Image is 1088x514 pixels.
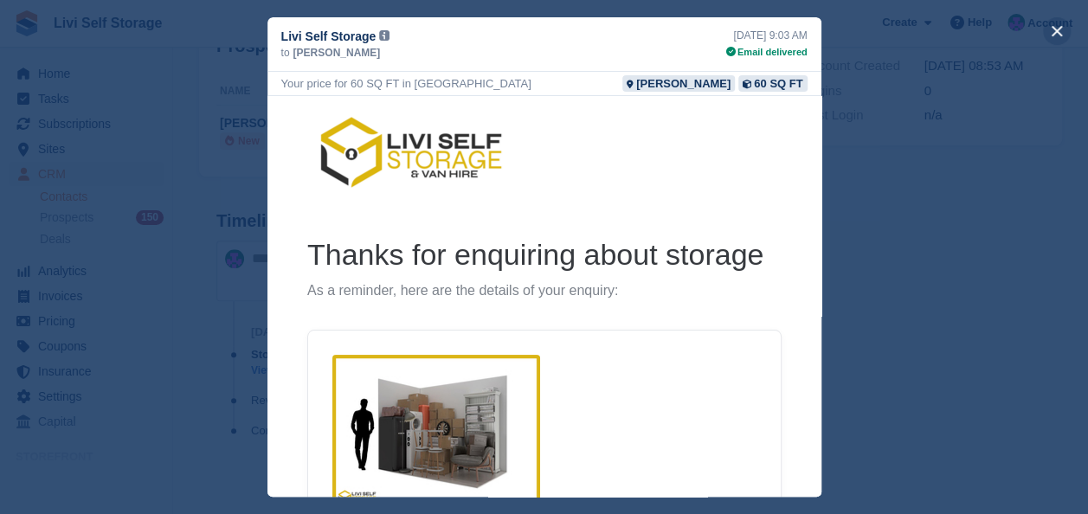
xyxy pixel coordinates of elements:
[1043,17,1071,45] button: close
[738,75,807,92] a: 60 SQ FT
[754,75,802,92] div: 60 SQ FT
[65,259,273,414] img: 60 SQ FT
[65,462,489,480] p: 60 SQ FT
[40,139,514,177] h1: Thanks for enquiring about storage
[622,75,735,92] a: [PERSON_NAME]
[65,489,248,511] span: 50% OFF THE FIRST 8 WEEKS
[293,45,381,61] span: [PERSON_NAME]
[40,186,514,204] p: As a reminder, here are the details of your enquiry:
[636,75,731,92] div: [PERSON_NAME]
[65,428,489,462] h2: 60 SQ FT
[379,30,389,41] img: icon-info-grey-7440780725fd019a000dd9b08b2336e03edf1995a4989e88bcd33f0948082b44.svg
[281,28,377,45] span: Livi Self Storage
[281,45,290,61] span: to
[726,28,808,43] div: [DATE] 9:03 AM
[40,15,248,98] img: Livi Self Storage Logo
[726,45,808,60] div: Email delivered
[281,75,531,92] div: Your price for 60 SQ FT in [GEOGRAPHIC_DATA]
